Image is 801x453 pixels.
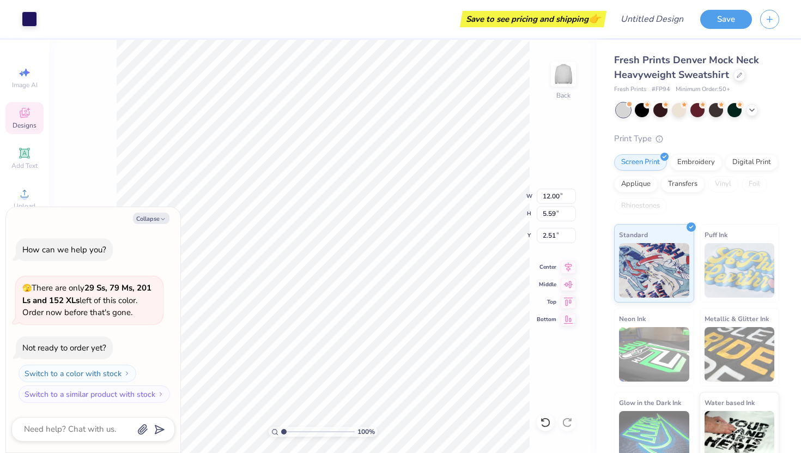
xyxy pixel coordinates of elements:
[537,263,556,271] span: Center
[676,85,730,94] span: Minimum Order: 50 +
[22,282,151,318] span: There are only left of this color. Order now before that's gone.
[614,85,646,94] span: Fresh Prints
[612,8,692,30] input: Untitled Design
[614,176,658,192] div: Applique
[705,327,775,382] img: Metallic & Glitter Ink
[124,370,130,377] img: Switch to a color with stock
[19,385,170,403] button: Switch to a similar product with stock
[705,229,727,240] span: Puff Ink
[357,427,375,437] span: 100 %
[661,176,705,192] div: Transfers
[614,132,779,145] div: Print Type
[705,313,769,324] span: Metallic & Glitter Ink
[556,90,571,100] div: Back
[537,316,556,323] span: Bottom
[22,342,106,353] div: Not ready to order yet?
[614,198,667,214] div: Rhinestones
[553,63,574,85] img: Back
[537,298,556,306] span: Top
[700,10,752,29] button: Save
[14,202,35,210] span: Upload
[652,85,670,94] span: # FP94
[22,244,106,255] div: How can we help you?
[463,11,604,27] div: Save to see pricing and shipping
[619,327,689,382] img: Neon Ink
[22,282,151,306] strong: 29 Ss, 79 Ms, 201 Ls and 152 XLs
[13,121,37,130] span: Designs
[619,243,689,298] img: Standard
[157,391,164,397] img: Switch to a similar product with stock
[537,281,556,288] span: Middle
[705,243,775,298] img: Puff Ink
[619,397,681,408] span: Glow in the Dark Ink
[133,213,169,224] button: Collapse
[614,154,667,171] div: Screen Print
[11,161,38,170] span: Add Text
[12,81,38,89] span: Image AI
[725,154,778,171] div: Digital Print
[19,365,136,382] button: Switch to a color with stock
[614,53,759,81] span: Fresh Prints Denver Mock Neck Heavyweight Sweatshirt
[708,176,738,192] div: Vinyl
[670,154,722,171] div: Embroidery
[705,397,755,408] span: Water based Ink
[588,12,600,25] span: 👉
[619,313,646,324] span: Neon Ink
[22,283,32,293] span: 🫣
[742,176,767,192] div: Foil
[619,229,648,240] span: Standard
